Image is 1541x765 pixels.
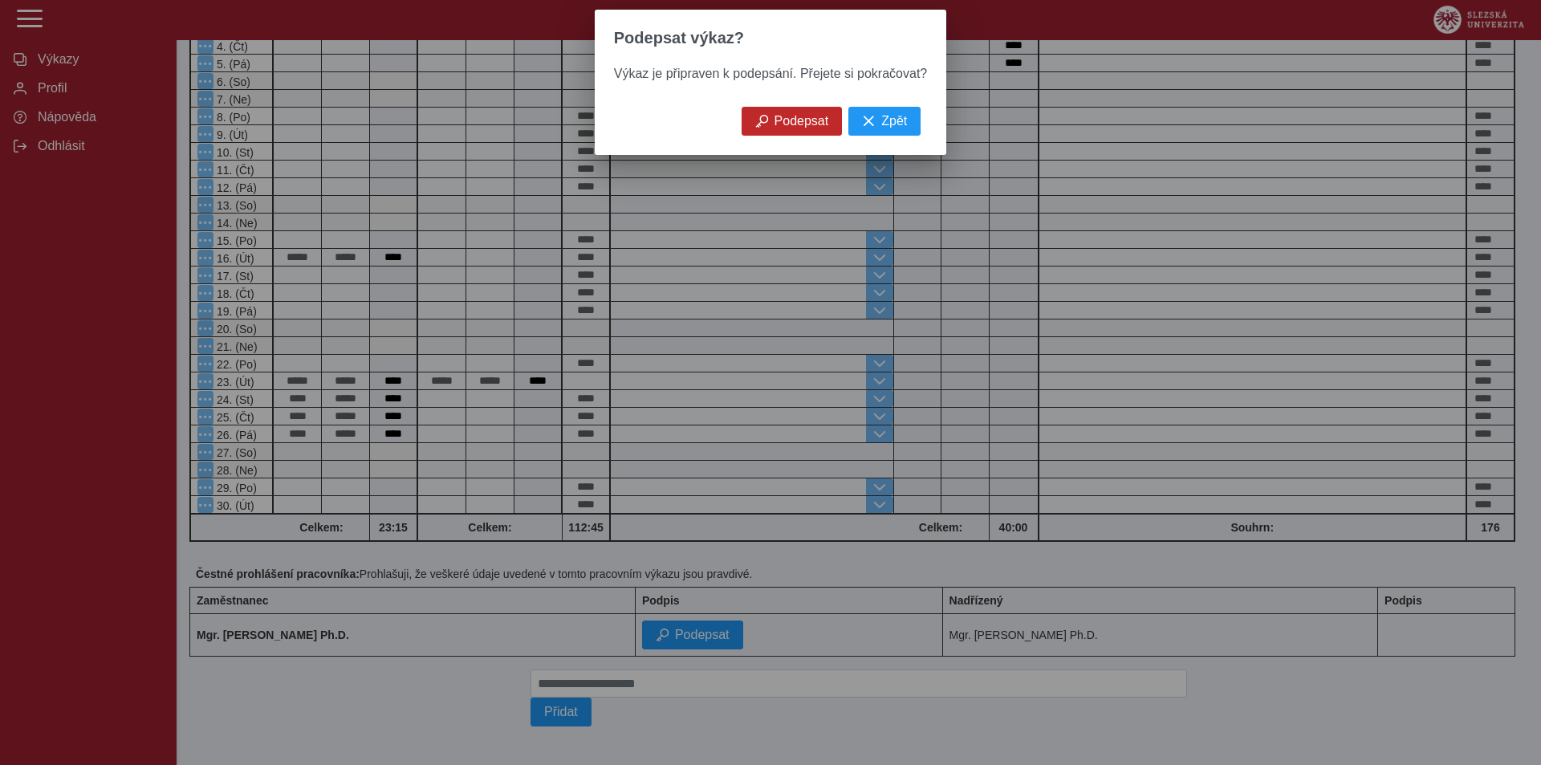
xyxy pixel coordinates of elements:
[848,107,921,136] button: Zpět
[775,114,829,128] span: Podepsat
[742,107,843,136] button: Podepsat
[614,29,744,47] span: Podepsat výkaz?
[881,114,907,128] span: Zpět
[614,67,927,80] span: Výkaz je připraven k podepsání. Přejete si pokračovat?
